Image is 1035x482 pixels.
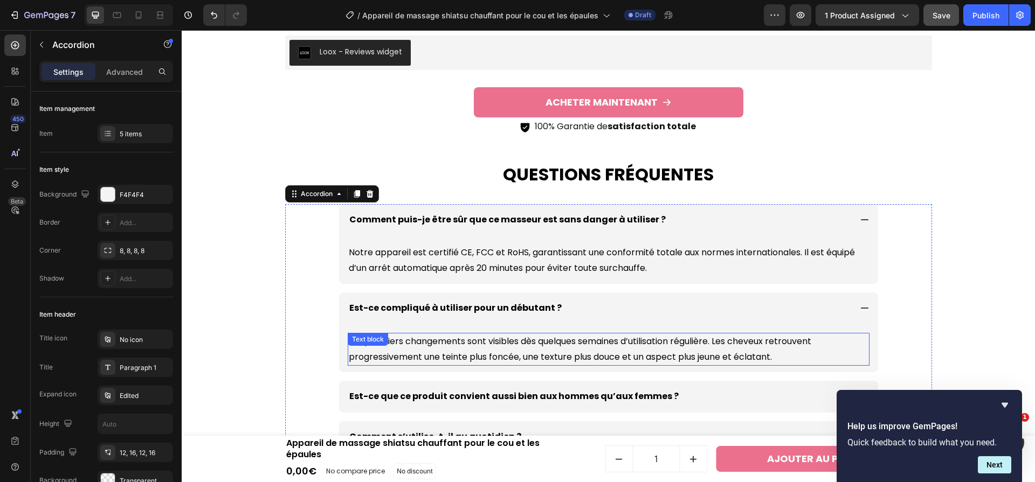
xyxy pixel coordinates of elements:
p: Settings [53,66,84,78]
div: Rich Text Editor. Editing area: main [166,180,486,199]
button: Hide survey [998,399,1011,411]
p: Comment puis-je être sûr que ce masseur est sans danger à utiliser ? [168,182,484,198]
div: Beta [8,197,26,206]
div: Rich Text Editor. Editing area: main [166,269,382,288]
div: F4F4F4 [120,190,170,200]
div: 8, 8, 8, 8 [120,246,170,256]
div: Item header [39,310,76,319]
span: 1 product assigned [825,10,895,21]
div: 12, 16, 12, 16 [120,448,170,458]
div: 450 [10,115,26,123]
h2: Help us improve GemPages! [847,420,1011,433]
span: 1 [1020,413,1029,422]
input: Auto [98,414,172,434]
button: Publish [963,4,1009,26]
div: Rich Text Editor. Editing area: main [166,397,341,416]
button: increment [498,416,525,442]
div: Border [39,218,60,227]
span: Draft [635,10,651,20]
button: AJOUTER AU PANIER [534,416,750,442]
div: Title [39,362,53,372]
div: Corner [39,246,61,255]
button: decrement [424,416,451,442]
div: Rich Text Editor. Editing area: main [166,214,688,247]
p: Notre appareil est certifié CE, FCC et RoHS, garantissant une conformité totale aux normes intern... [167,215,687,246]
div: Title icon [39,333,67,343]
div: ACHETER MAINTENANT [364,64,476,81]
button: Save [923,4,959,26]
div: Shadow [39,274,64,283]
div: Add... [120,218,170,228]
div: Background [39,187,92,202]
p: No compare price [144,438,203,444]
p: Advanced [106,66,143,78]
div: Padding [39,445,79,460]
span: Appareil de massage shiatsu chauffant pour le cou et les épaules [362,10,598,21]
div: Accordion [117,159,153,169]
button: ACHETER MAINTENANT [292,57,562,87]
input: quantity [451,416,498,442]
p: Accordion [52,38,144,51]
div: Add... [120,274,170,284]
span: Save [933,11,950,20]
div: Expand icon [39,389,77,399]
div: Help us improve GemPages! [847,399,1011,473]
div: Height [39,417,74,431]
button: Next question [978,456,1011,473]
span: / [357,10,360,21]
h2: Questions fréquentes [103,132,750,157]
div: Item style [39,165,69,174]
div: Publish [972,10,999,21]
div: Rich Text Editor. Editing area: main [166,357,499,376]
p: 7 [71,9,75,22]
div: Edited [120,391,170,401]
p: 100% Garantie de [353,89,514,104]
button: 7 [4,4,80,26]
div: 0,00€ [103,431,136,451]
p: Comment s’utilise-t-il au quotidien ? [168,399,340,415]
iframe: Design area [182,30,1035,482]
div: No icon [120,335,170,345]
div: Item management [39,104,95,114]
strong: satisfaction totale [426,90,514,102]
h1: Appareil de massage shiatsu chauffant pour le cou et les épaules [103,407,364,431]
div: Paragraph 1 [120,363,170,373]
div: AJOUTER AU PANIER [585,420,685,437]
div: Item [39,129,53,138]
div: Undo/Redo [203,4,247,26]
p: Quick feedback to build what you need. [847,437,1011,448]
p: Est-ce compliqué à utiliser pour un débutant ? [168,270,380,286]
div: Text block [168,304,204,314]
p: Est-ce que ce produit convient aussi bien aux hommes qu’aux femmes ? [168,359,497,374]
p: Les premiers changements sont visibles dès quelques semaines d’utilisation régulière. Les cheveux... [167,304,687,335]
p: No discount [215,436,251,446]
div: 5 items [120,129,170,139]
button: 1 product assigned [816,4,919,26]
